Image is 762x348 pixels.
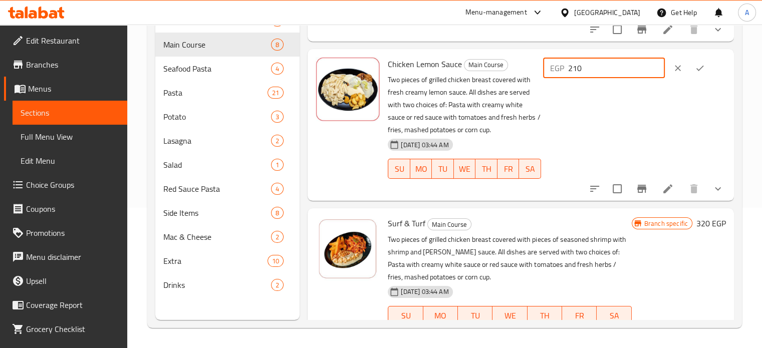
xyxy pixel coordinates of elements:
[601,308,627,323] span: SA
[155,57,300,81] div: Seafood Pasta4
[682,18,706,42] button: delete
[26,227,119,239] span: Promotions
[662,24,674,36] a: Edit menu item
[4,77,127,101] a: Menus
[574,7,640,18] div: [GEOGRAPHIC_DATA]
[454,159,476,179] button: WE
[4,269,127,293] a: Upsell
[163,63,272,75] span: Seafood Pasta
[26,323,119,335] span: Grocery Checklist
[155,33,300,57] div: Main Course8
[155,201,300,225] div: Side Items8
[26,299,119,311] span: Coverage Report
[26,251,119,263] span: Menu disclaimer
[26,59,119,71] span: Branches
[630,177,654,201] button: Branch-specific-item
[465,7,527,19] div: Menu-management
[28,83,119,95] span: Menus
[706,18,730,42] button: show more
[492,306,527,326] button: WE
[21,107,119,119] span: Sections
[562,306,597,326] button: FR
[388,233,631,283] p: Two pieces of grilled chicken breast covered with pieces of seasoned shrimp with shrimp and [PERS...
[155,177,300,201] div: Red Sauce Pasta4
[271,159,284,171] div: items
[271,135,284,147] div: items
[388,216,425,231] span: Surf & Turf
[712,183,724,195] svg: Show Choices
[475,159,497,179] button: TH
[271,207,284,219] div: items
[4,53,127,77] a: Branches
[163,231,272,243] span: Mac & Cheese
[532,308,558,323] span: TH
[21,131,119,143] span: Full Menu View
[4,197,127,221] a: Coupons
[4,317,127,341] a: Grocery Checklist
[745,7,749,18] span: A
[271,279,284,291] div: items
[26,275,119,287] span: Upsell
[458,306,492,326] button: TU
[4,221,127,245] a: Promotions
[13,125,127,149] a: Full Menu View
[392,308,419,323] span: SU
[583,177,607,201] button: sort-choices
[464,59,507,71] span: Main Course
[13,149,127,173] a: Edit Menu
[155,249,300,273] div: Extra10
[583,18,607,42] button: sort-choices
[432,159,454,179] button: TU
[682,177,706,201] button: delete
[423,306,458,326] button: MO
[696,216,726,230] h6: 320 EGP
[388,74,541,136] p: Two pieces of grilled chicken breast covered with fresh creamy lemon sauce. All dishes are served...
[271,63,284,75] div: items
[163,159,272,171] span: Salad
[397,140,452,150] span: [DATE] 03:44 AM
[607,19,628,40] span: Select to update
[272,184,283,194] span: 4
[4,29,127,53] a: Edit Restaurant
[397,287,452,296] span: [DATE] 03:44 AM
[568,58,665,78] input: Please enter price
[272,232,283,242] span: 2
[272,136,283,146] span: 2
[427,218,471,230] div: Main Course
[268,255,284,267] div: items
[458,162,472,176] span: WE
[392,162,406,176] span: SU
[272,40,283,50] span: 8
[26,203,119,215] span: Coupons
[155,273,300,297] div: Drinks2
[272,112,283,122] span: 3
[566,308,593,323] span: FR
[316,216,380,280] img: Surf & Turf
[519,159,541,179] button: SA
[155,153,300,177] div: Salad1
[388,306,423,326] button: SU
[163,255,268,267] span: Extra
[630,18,654,42] button: Branch-specific-item
[528,306,562,326] button: TH
[272,208,283,218] span: 8
[268,88,283,98] span: 21
[26,179,119,191] span: Choice Groups
[163,183,272,195] span: Red Sauce Pasta
[689,57,711,79] button: ok
[428,219,471,230] span: Main Course
[712,24,724,36] svg: Show Choices
[436,162,450,176] span: TU
[4,245,127,269] a: Menu disclaimer
[4,173,127,197] a: Choice Groups
[163,279,272,291] span: Drinks
[4,293,127,317] a: Coverage Report
[163,135,272,147] span: Lasagna
[271,111,284,123] div: items
[640,219,692,228] span: Branch specific
[272,160,283,170] span: 1
[155,81,300,105] div: Pasta21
